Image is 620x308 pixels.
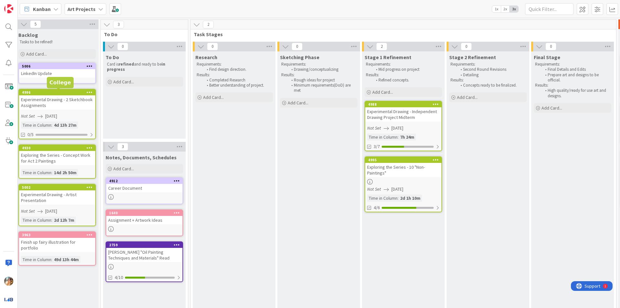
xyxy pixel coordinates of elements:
[19,90,95,95] div: 4996
[398,133,398,141] span: :
[288,67,356,72] li: Drawing/conceptualizing
[49,80,71,86] h5: College
[450,78,525,83] p: Results:
[197,72,272,78] p: Results:
[14,1,29,9] span: Support
[534,54,560,60] span: Final Stage
[26,51,47,57] span: Add Card...
[207,43,218,50] span: 0
[27,131,34,138] span: 0/5
[372,67,441,72] li: Mid progress on project
[457,83,526,88] li: Concepts ready to be finalized.
[51,217,52,224] span: :
[450,62,525,67] p: Requirements:
[376,43,387,50] span: 2
[367,195,398,202] div: Time in Column
[280,54,319,60] span: Sketching Phase
[19,232,95,238] div: 3963
[20,39,95,45] p: Tasks to be refined!
[19,145,95,151] div: 4930
[113,21,124,28] span: 3
[21,169,51,176] div: Time in Column
[4,277,13,286] img: JF
[203,67,272,72] li: Find design direction.
[51,169,52,176] span: :
[22,146,95,150] div: 4930
[365,101,441,107] div: 4988
[19,151,95,165] div: Exploring the Series - Concept Work for Act 2 Paintings
[535,62,610,67] p: Requirements:
[197,62,272,67] p: Requirements:
[107,61,166,72] strong: in progress
[22,233,95,237] div: 3963
[21,122,51,129] div: Time in Column
[366,72,441,78] p: Results:
[288,100,308,106] span: Add Card...
[366,62,441,67] p: Requirements:
[106,210,182,224] div: 1640Assignment + Artwork Ideas
[288,83,356,93] li: Minimum requirements(DoD) are met
[34,3,35,8] div: 1
[106,242,182,248] div: 2759
[4,295,13,304] img: avatar
[492,6,501,12] span: 1x
[106,248,182,262] div: [PERSON_NAME] "Oil Painting Techniques and Materials" Read
[194,31,608,37] span: Task Stages
[19,232,95,252] div: 3963Finish up fairy illustration for portfolio
[113,79,134,85] span: Add Card...
[22,185,95,190] div: 5002
[106,242,182,262] div: 2759[PERSON_NAME] "Oil Painting Techniques and Materials" Read
[106,216,182,224] div: Assignment + Artwork Ideas
[367,133,398,141] div: Time in Column
[391,186,403,193] span: [DATE]
[21,113,35,119] i: Not Set
[33,5,51,13] span: Kanban
[19,185,95,190] div: 5002
[542,88,610,99] li: High quality/ready for use art and designs.
[19,63,95,78] div: 5006LinkedIn Update
[461,43,472,50] span: 0
[203,21,214,28] span: 2
[368,102,441,107] div: 4988
[19,185,95,205] div: 5002Experimental Drawing - Artist Presentation
[398,195,398,202] span: :
[106,178,182,192] div: 4912Career Document
[367,125,381,131] i: Not Set
[109,179,182,183] div: 4912
[19,238,95,252] div: Finish up fairy illustration for portfolio
[106,210,182,216] div: 1640
[203,83,272,88] li: Better understanding of project.
[288,78,356,83] li: Rough ideas for project
[365,163,441,177] div: Exploring the Series - 10 "Non-Paintings"
[457,67,526,72] li: Second Round Revisions
[107,62,182,72] p: Card is and ready to be
[18,32,38,38] span: Backlog
[106,178,182,184] div: 4912
[449,54,496,60] span: Stage 2 Refinement
[22,90,95,95] div: 4996
[19,95,95,110] div: Experimental Drawing - 2 Sketchbook Assignments
[19,90,95,110] div: 4996Experimental Drawing - 2 Sketchbook Assignments
[109,243,182,247] div: 2759
[21,256,51,263] div: Time in Column
[104,31,180,37] span: To Do
[195,54,217,60] span: Research
[365,54,411,60] span: Stage 1 Refinement
[67,6,96,12] b: Art Projects
[45,113,57,120] span: [DATE]
[19,190,95,205] div: Experimental Drawing - Artist Presentation
[510,6,518,12] span: 3x
[21,208,35,214] i: Not Set
[374,204,380,211] span: 4/6
[398,195,422,202] div: 2d 1h 10m
[30,20,41,28] span: 5
[367,186,381,192] i: Not Set
[368,158,441,162] div: 4995
[203,78,272,83] li: Completed Research
[525,3,573,15] input: Quick Filter...
[372,78,441,83] li: Refined concepts.
[52,217,76,224] div: 2d 12h 7m
[292,43,303,50] span: 0
[106,54,119,60] span: To Do
[391,125,403,132] span: [DATE]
